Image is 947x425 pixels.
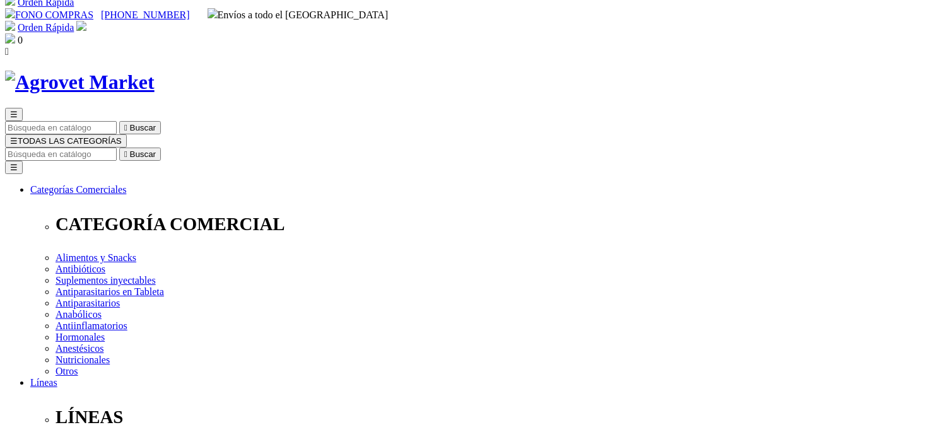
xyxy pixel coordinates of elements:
a: Hormonales [56,332,105,342]
span: Buscar [130,123,156,132]
i:  [124,149,127,159]
a: Antiparasitarios en Tableta [56,286,164,297]
a: Otros [56,366,78,376]
a: Suplementos inyectables [56,275,156,286]
span: Envíos a todo el [GEOGRAPHIC_DATA] [208,9,389,20]
a: Categorías Comerciales [30,184,126,195]
span: ☰ [10,110,18,119]
a: Orden Rápida [18,22,74,33]
span: 0 [18,35,23,45]
a: Acceda a su cuenta de cliente [76,22,86,33]
input: Buscar [5,121,117,134]
button:  Buscar [119,148,161,161]
img: shopping-cart.svg [5,21,15,31]
a: Alimentos y Snacks [56,252,136,263]
img: delivery-truck.svg [208,8,218,18]
a: Nutricionales [56,354,110,365]
p: CATEGORÍA COMERCIAL [56,214,942,235]
a: FONO COMPRAS [5,9,93,20]
span: ☰ [10,136,18,146]
i:  [124,123,127,132]
input: Buscar [5,148,117,161]
button:  Buscar [119,121,161,134]
a: Antiparasitarios [56,298,120,308]
img: Agrovet Market [5,71,155,94]
i:  [5,46,9,57]
span: Buscar [130,149,156,159]
a: Anestésicos [56,343,103,354]
button: ☰ [5,161,23,174]
a: Antibióticos [56,264,105,274]
img: user.svg [76,21,86,31]
a: Líneas [30,377,57,388]
button: ☰TODAS LAS CATEGORÍAS [5,134,127,148]
img: phone.svg [5,8,15,18]
img: shopping-bag.svg [5,33,15,44]
a: Anabólicos [56,309,102,320]
a: [PHONE_NUMBER] [101,9,189,20]
a: Antiinflamatorios [56,320,127,331]
button: ☰ [5,108,23,121]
